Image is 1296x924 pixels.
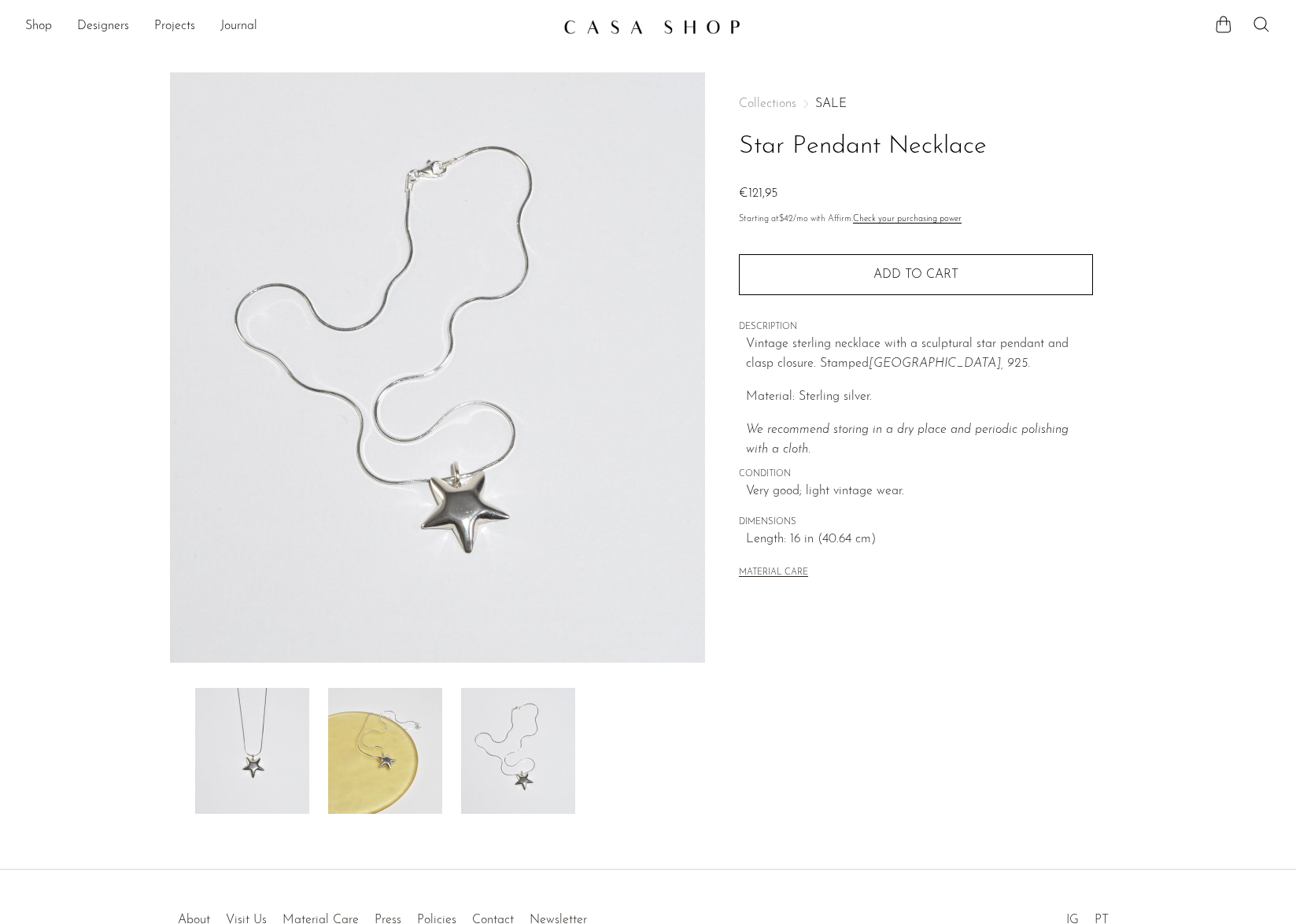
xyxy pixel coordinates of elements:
[739,567,808,579] button: MATERIAL CARE
[739,98,796,110] span: Collections
[746,530,1093,550] span: Length: 16 in (40.64 cm)
[739,468,1093,482] span: CONDITION
[746,423,1069,456] i: We recommend storing in a dry place and periodic polishing with a cloth.
[815,98,847,110] a: SALE
[328,688,442,814] img: Star Pendant Necklace
[25,13,551,40] nav: Desktop navigation
[461,688,575,814] img: Star Pendant Necklace
[873,268,958,283] span: Add to cart
[853,215,962,224] a: Check your purchasing power - Learn more about Affirm Financing (opens in modal)
[25,13,551,40] ul: NEW HEADER MENU
[739,127,1093,167] h1: Star Pendant Necklace
[220,17,257,37] a: Journal
[25,17,52,37] a: Shop
[739,516,1093,530] span: DIMENSIONS
[746,482,1093,502] span: Very good; light vintage wear.
[739,320,1093,334] span: DESCRIPTION
[739,213,1093,227] p: Starting at /mo with Affirm.
[779,215,793,224] span: $42
[154,17,195,37] a: Projects
[77,17,129,37] a: Designers
[746,334,1093,375] p: Vintage sterling necklace with a sculptural star pendant and clasp closure. Stamped
[739,187,777,200] span: €121,95
[170,72,706,663] img: Star Pendant Necklace
[869,357,1030,370] em: [GEOGRAPHIC_DATA], 925.
[746,387,1093,408] p: Material: Sterling silver.
[739,254,1093,295] button: Add to cart
[739,98,1093,110] nav: Breadcrumbs
[195,688,309,814] img: Star Pendant Necklace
